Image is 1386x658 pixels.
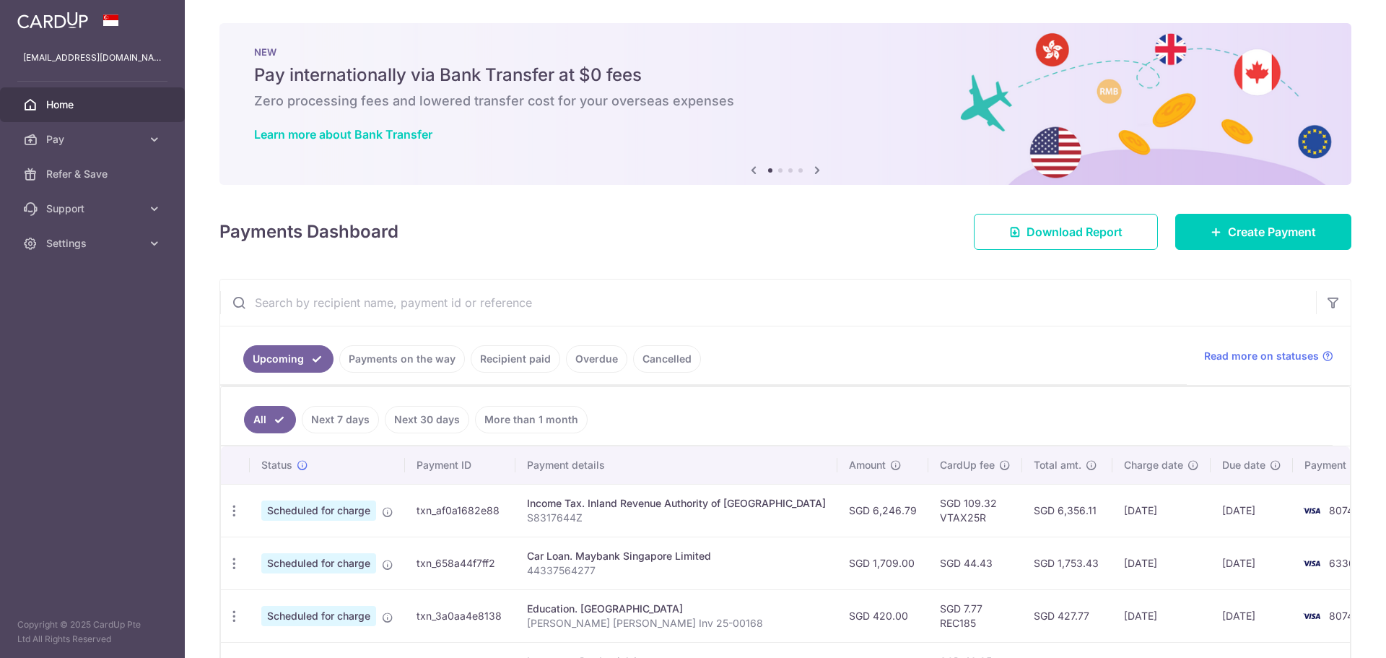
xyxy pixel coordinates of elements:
[1329,610,1354,622] span: 8074
[527,549,826,563] div: Car Loan. Maybank Singapore Limited
[566,345,627,373] a: Overdue
[1228,223,1316,241] span: Create Payment
[46,202,141,216] span: Support
[527,496,826,511] div: Income Tax. Inland Revenue Authority of [GEOGRAPHIC_DATA]
[1204,349,1319,363] span: Read more on statuses
[974,214,1158,250] a: Download Report
[46,132,141,147] span: Pay
[1027,223,1123,241] span: Download Report
[1297,607,1326,625] img: Bank Card
[1222,458,1265,472] span: Due date
[261,501,376,521] span: Scheduled for charge
[219,219,398,245] h4: Payments Dashboard
[1112,484,1211,537] td: [DATE]
[405,446,515,484] th: Payment ID
[23,51,162,65] p: [EMAIL_ADDRESS][DOMAIN_NAME]
[1211,537,1293,589] td: [DATE]
[261,553,376,573] span: Scheduled for charge
[527,602,826,616] div: Education. [GEOGRAPHIC_DATA]
[471,345,560,373] a: Recipient paid
[1329,557,1355,569] span: 6336
[261,606,376,626] span: Scheduled for charge
[405,589,515,642] td: txn_3a0aa4e8138
[527,616,826,631] p: [PERSON_NAME] [PERSON_NAME] Inv 25-00168
[1022,589,1112,642] td: SGD 427.77
[1211,589,1293,642] td: [DATE]
[1112,589,1211,642] td: [DATE]
[633,345,701,373] a: Cancelled
[302,406,379,433] a: Next 7 days
[1022,484,1112,537] td: SGD 6,356.11
[46,236,141,251] span: Settings
[837,589,928,642] td: SGD 420.00
[405,537,515,589] td: txn_658a44f7ff2
[515,446,837,484] th: Payment details
[928,484,1022,537] td: SGD 109.32 VTAX25R
[261,458,292,472] span: Status
[1175,214,1351,250] a: Create Payment
[405,484,515,537] td: txn_af0a1682e88
[1204,349,1333,363] a: Read more on statuses
[339,345,465,373] a: Payments on the way
[1297,555,1326,572] img: Bank Card
[46,167,141,181] span: Refer & Save
[220,280,1316,326] input: Search by recipient name, payment id or reference
[837,484,928,537] td: SGD 6,246.79
[243,345,334,373] a: Upcoming
[837,537,928,589] td: SGD 1,709.00
[219,23,1351,185] img: Bank transfer banner
[17,12,88,29] img: CardUp
[527,563,826,578] p: 44337564277
[385,406,469,433] a: Next 30 days
[1211,484,1293,537] td: [DATE]
[254,92,1317,110] h6: Zero processing fees and lowered transfer cost for your overseas expenses
[928,537,1022,589] td: SGD 44.43
[527,511,826,525] p: S8317644Z
[1112,537,1211,589] td: [DATE]
[1297,502,1326,519] img: Bank Card
[254,64,1317,87] h5: Pay internationally via Bank Transfer at $0 fees
[940,458,995,472] span: CardUp fee
[244,406,296,433] a: All
[928,589,1022,642] td: SGD 7.77 REC185
[254,46,1317,58] p: NEW
[46,98,141,112] span: Home
[1124,458,1183,472] span: Charge date
[475,406,588,433] a: More than 1 month
[849,458,886,472] span: Amount
[254,127,432,142] a: Learn more about Bank Transfer
[1329,504,1354,516] span: 8074
[1034,458,1081,472] span: Total amt.
[1022,537,1112,589] td: SGD 1,753.43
